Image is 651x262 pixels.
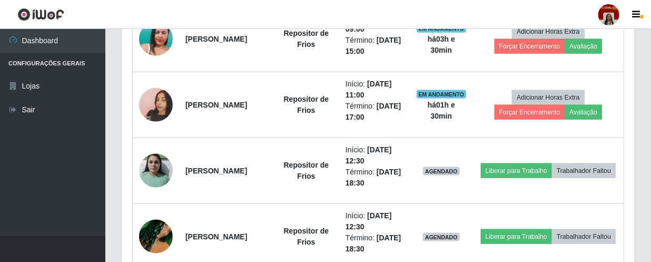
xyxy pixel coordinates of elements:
[423,233,460,241] span: AGENDADO
[346,145,392,165] time: [DATE] 12:30
[185,35,247,43] strong: [PERSON_NAME]
[428,101,455,120] strong: há 01 h e 30 min
[495,105,565,120] button: Forçar Encerramento
[428,35,455,54] strong: há 03 h e 30 min
[185,167,247,175] strong: [PERSON_NAME]
[417,90,467,99] span: EM ANDAMENTO
[284,29,329,48] strong: Repositor de Frios
[185,101,247,109] strong: [PERSON_NAME]
[346,211,392,231] time: [DATE] 12:30
[346,35,403,57] li: Término:
[185,232,247,241] strong: [PERSON_NAME]
[552,229,616,244] button: Trabalhador Faltou
[284,95,329,114] strong: Repositor de Frios
[284,227,329,246] strong: Repositor de Frios
[139,75,173,135] img: 1751751673457.jpeg
[565,39,602,54] button: Avaliação
[552,163,616,178] button: Trabalhador Faltou
[346,144,403,167] li: Início:
[139,148,173,193] img: 1737580623988.jpeg
[346,101,403,123] li: Término:
[346,79,403,101] li: Início:
[17,8,64,21] img: CoreUI Logo
[139,9,173,69] img: 1755641808489.jpeg
[346,232,403,255] li: Término:
[481,163,552,178] button: Liberar para Trabalho
[346,167,403,189] li: Término:
[284,161,329,180] strong: Repositor de Frios
[423,167,460,176] span: AGENDADO
[481,229,552,244] button: Liberar para Trabalho
[495,39,565,54] button: Forçar Encerramento
[512,90,584,105] button: Adicionar Horas Extra
[346,210,403,232] li: Início:
[565,105,602,120] button: Avaliação
[346,80,392,99] time: [DATE] 11:00
[512,24,584,39] button: Adicionar Horas Extra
